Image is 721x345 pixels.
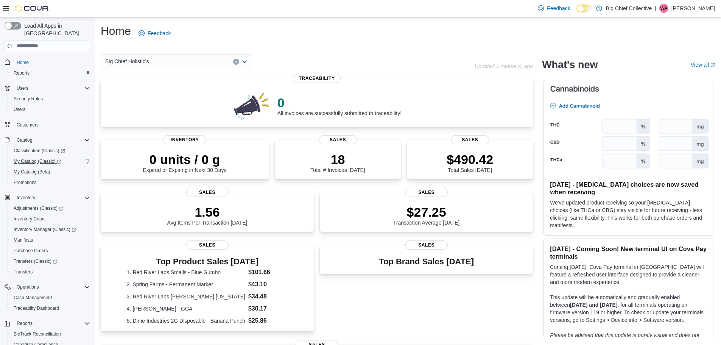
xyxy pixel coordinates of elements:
[14,205,63,211] span: Adjustments (Classic)
[542,59,598,71] h2: What's new
[11,94,46,103] a: Security Roles
[11,214,90,223] span: Inventory Count
[8,224,93,235] a: Inventory Manager (Classic)
[11,267,36,276] a: Transfers
[127,293,245,300] dt: 3. Red River Labs [PERSON_NAME] [US_STATE]
[14,136,35,145] button: Catalog
[15,5,49,12] img: Cova
[11,105,90,114] span: Users
[186,188,229,197] span: Sales
[14,84,90,93] span: Users
[14,226,76,233] span: Inventory Manager (Classic)
[14,319,90,328] span: Reports
[17,85,28,91] span: Users
[11,257,90,266] span: Transfers (Classic)
[451,135,489,144] span: Sales
[232,91,271,121] img: 0
[14,193,38,202] button: Inventory
[14,120,90,130] span: Customers
[606,4,652,13] p: Big Chief Collective
[14,120,42,130] a: Customers
[167,205,248,226] div: Avg Items Per Transaction [DATE]
[550,263,707,286] p: Coming [DATE], Cova Pay terminal in [GEOGRAPHIC_DATA] will feature a refreshed user interface des...
[2,282,93,292] button: Operations
[405,188,448,197] span: Sales
[14,295,52,301] span: Cash Management
[11,214,49,223] a: Inventory Count
[11,105,28,114] a: Users
[248,268,288,277] dd: $101.66
[143,152,227,167] p: 0 units / 0 g
[11,157,90,166] span: My Catalog (Classic)
[405,240,448,250] span: Sales
[11,146,68,155] a: Classification (Classic)
[14,331,61,337] span: BioTrack Reconciliation
[11,267,90,276] span: Transfers
[11,167,90,176] span: My Catalog (Beta)
[17,195,35,201] span: Inventory
[14,136,90,145] span: Catalog
[101,23,131,39] h1: Home
[14,283,90,292] span: Operations
[393,205,460,226] div: Transaction Average [DATE]
[14,269,33,275] span: Transfers
[293,74,341,83] span: Traceability
[660,4,667,13] span: WA
[127,269,245,276] dt: 1. Red River Labs Smalls - Blue Gumbo
[14,248,48,254] span: Purchase Orders
[11,293,55,302] a: Cash Management
[550,199,707,229] p: We've updated product receiving so your [MEDICAL_DATA] choices (like THCa or CBG) stay visible fo...
[17,320,33,326] span: Reports
[11,257,60,266] a: Transfers (Classic)
[11,69,90,78] span: Reports
[14,148,65,154] span: Classification (Classic)
[233,59,239,65] button: Clear input
[550,181,707,196] h3: [DATE] - [MEDICAL_DATA] choices are now saved when receiving
[14,193,90,202] span: Inventory
[11,329,64,339] a: BioTrack Reconciliation
[319,135,357,144] span: Sales
[8,292,93,303] button: Cash Management
[11,204,90,213] span: Adjustments (Classic)
[8,235,93,245] button: Manifests
[14,58,32,67] a: Home
[576,5,592,12] input: Dark Mode
[11,157,64,166] a: My Catalog (Classic)
[2,318,93,329] button: Reports
[11,146,90,155] span: Classification (Classic)
[2,135,93,145] button: Catalog
[14,96,43,102] span: Security Roles
[2,192,93,203] button: Inventory
[379,257,474,266] h3: Top Brand Sales [DATE]
[671,4,715,13] p: [PERSON_NAME]
[248,292,288,301] dd: $34.48
[186,240,229,250] span: Sales
[8,104,93,115] button: Users
[8,68,93,78] button: Reports
[11,304,90,313] span: Traceabilty Dashboard
[2,119,93,130] button: Customers
[14,258,57,264] span: Transfers (Classic)
[127,257,288,266] h3: Top Product Sales [DATE]
[143,152,227,173] div: Expired or Expiring in Next 30 Days
[2,83,93,94] button: Users
[17,122,39,128] span: Customers
[8,94,93,104] button: Security Roles
[11,246,51,255] a: Purchase Orders
[21,22,90,37] span: Load All Apps in [GEOGRAPHIC_DATA]
[655,4,656,13] p: |
[11,246,90,255] span: Purchase Orders
[2,57,93,68] button: Home
[447,152,493,173] div: Total Sales [DATE]
[14,283,42,292] button: Operations
[475,63,533,69] p: Updated 1 minute(s) ago
[393,205,460,220] p: $27.25
[547,5,570,12] span: Feedback
[248,304,288,313] dd: $30.17
[241,59,248,65] button: Open list of options
[310,152,365,167] p: 18
[8,267,93,277] button: Transfers
[8,203,93,214] a: Adjustments (Classic)
[17,284,39,290] span: Operations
